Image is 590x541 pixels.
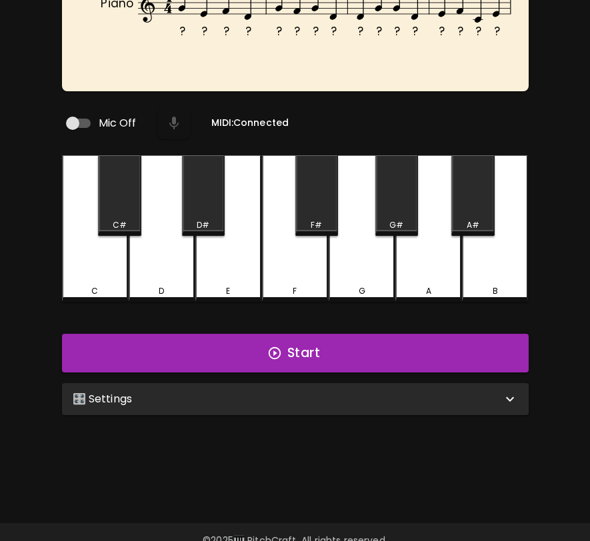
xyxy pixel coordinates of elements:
[358,23,364,39] text: ?
[276,23,282,39] text: ?
[439,23,445,39] text: ?
[62,383,529,415] div: 🎛️ Settings
[426,285,431,297] div: A
[494,23,500,39] text: ?
[201,23,207,39] text: ?
[376,23,382,39] text: ?
[359,285,365,297] div: G
[113,219,127,231] div: C#
[223,23,229,39] text: ?
[226,285,230,297] div: E
[179,23,185,39] text: ?
[99,115,137,131] span: Mic Off
[295,23,301,39] text: ?
[159,285,164,297] div: D
[245,23,251,39] text: ?
[91,285,98,297] div: C
[457,23,463,39] text: ?
[389,219,403,231] div: G#
[467,219,479,231] div: A#
[313,23,319,39] text: ?
[211,116,289,131] h6: MIDI: Connected
[394,23,400,39] text: ?
[73,391,133,407] p: 🎛️ Settings
[476,23,482,39] text: ?
[413,23,419,39] text: ?
[311,219,322,231] div: F#
[331,23,337,39] text: ?
[62,334,529,372] button: Start
[197,219,209,231] div: D#
[293,285,297,297] div: F
[493,285,498,297] div: B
